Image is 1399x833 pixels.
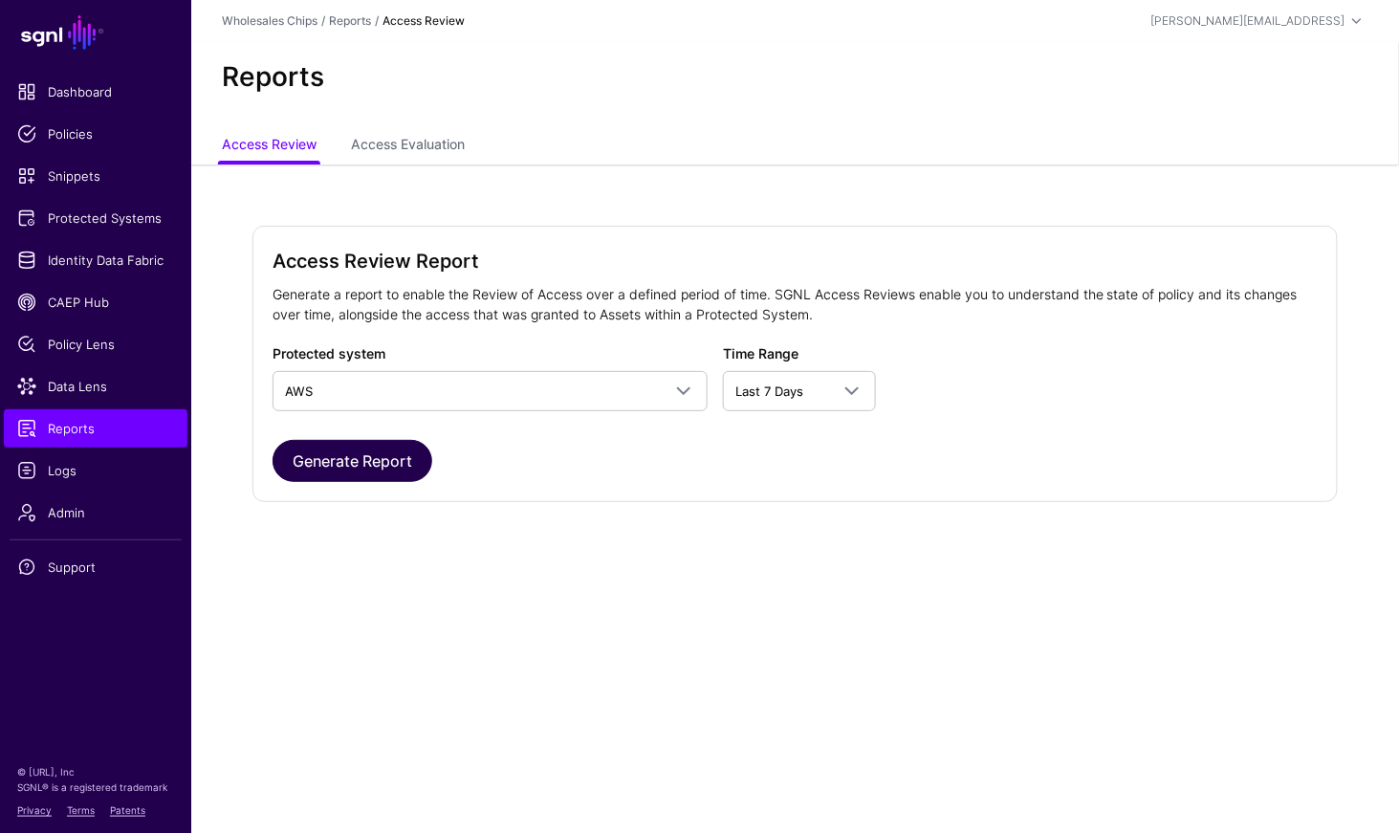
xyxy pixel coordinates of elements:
[273,246,1318,276] h2: Access Review Report
[17,377,174,396] span: Data Lens
[4,199,187,237] a: Protected Systems
[17,764,174,779] p: © [URL], Inc
[17,461,174,480] span: Logs
[17,779,174,795] p: SGNL® is a registered trademark
[17,208,174,228] span: Protected Systems
[222,61,324,94] h2: Reports
[17,558,174,577] span: Support
[4,241,187,279] a: Identity Data Fabric
[317,12,329,30] div: /
[273,343,385,363] label: Protected system
[273,284,1318,324] p: Generate a report to enable the Review of Access over a defined period of time. SGNL Access Revie...
[17,335,174,354] span: Policy Lens
[17,251,174,270] span: Identity Data Fabric
[371,12,383,30] div: /
[735,384,803,399] span: Last 7 Days
[4,493,187,532] a: Admin
[351,128,465,164] a: Access Evaluation
[17,503,174,522] span: Admin
[4,409,187,448] a: Reports
[4,157,187,195] a: Snippets
[67,804,95,816] a: Terms
[110,804,145,816] a: Patents
[4,325,187,363] a: Policy Lens
[222,13,317,28] a: Wholesales Chips
[273,440,432,482] button: Generate Report
[222,128,317,164] a: Access Review
[383,13,465,28] strong: Access Review
[1151,12,1345,30] div: [PERSON_NAME][EMAIL_ADDRESS]
[723,343,798,363] label: Time Range
[285,384,313,399] span: AWS
[4,73,187,111] a: Dashboard
[329,13,371,28] a: Reports
[4,115,187,153] a: Policies
[17,419,174,438] span: Reports
[17,124,174,143] span: Policies
[17,804,52,816] a: Privacy
[4,283,187,321] a: CAEP Hub
[17,166,174,186] span: Snippets
[17,82,174,101] span: Dashboard
[4,451,187,490] a: Logs
[11,11,180,54] a: SGNL
[4,367,187,406] a: Data Lens
[17,293,174,312] span: CAEP Hub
